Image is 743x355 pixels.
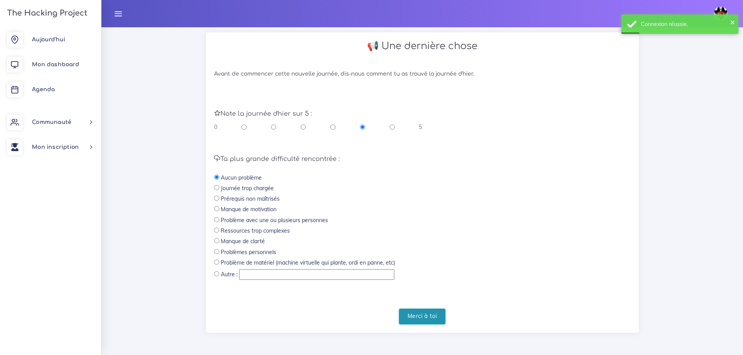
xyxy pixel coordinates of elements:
label: Ressources trop complexes [221,227,290,235]
label: Autre : [221,270,238,278]
label: Problème avec une ou plusieurs personnes [221,216,328,224]
img: avatar [714,7,728,21]
div: 0 5 [214,123,422,131]
div: Connexion réussie. [641,20,732,28]
span: Mon inscription [32,144,79,150]
h5: Note la journée d'hier sur 5 : [214,110,631,118]
h2: 📢 Une dernière chose [214,41,631,52]
button: × [730,18,735,26]
label: Problème de matériel (machine virtuelle qui plante, ordi en panne, etc) [221,259,395,267]
span: Aujourd'hui [32,37,65,42]
h6: Avant de commencer cette nouvelle journée, dis-nous comment tu as trouvé la journée d'hier. [214,71,631,78]
label: Prérequis non maîtrisés [221,195,280,203]
h3: The Hacking Project [5,9,87,18]
label: Problèmes personnels [221,248,276,256]
span: Communauté [32,119,71,125]
label: Manque de motivation [221,205,277,213]
label: Manque de clarté [221,237,265,245]
h5: Ta plus grande difficulté rencontrée : [214,155,631,163]
span: Agenda [32,87,55,92]
span: Mon dashboard [32,62,79,67]
label: Aucun problème [221,174,262,182]
label: Journée trop chargée [221,184,274,192]
input: Merci à toi [399,309,446,325]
